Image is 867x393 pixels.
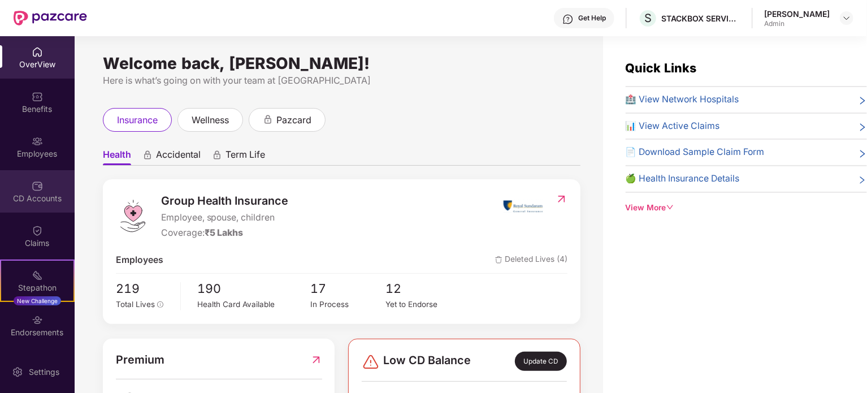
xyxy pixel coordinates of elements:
div: Coverage: [161,226,289,240]
div: animation [263,114,273,124]
span: right [858,95,867,107]
img: svg+xml;base64,PHN2ZyBpZD0iRHJvcGRvd24tMzJ4MzIiIHhtbG5zPSJodHRwOi8vd3d3LnczLm9yZy8yMDAwL3N2ZyIgd2... [842,14,851,23]
div: Settings [25,366,63,378]
img: svg+xml;base64,PHN2ZyBpZD0iQ0RfQWNjb3VudHMiIGRhdGEtbmFtZT0iQ0QgQWNjb3VudHMiIHhtbG5zPSJodHRwOi8vd3... [32,180,43,192]
span: Employees [116,253,163,267]
img: svg+xml;base64,PHN2ZyBpZD0iRW1wbG95ZWVzIiB4bWxucz0iaHR0cDovL3d3dy53My5vcmcvMjAwMC9zdmciIHdpZHRoPS... [32,136,43,147]
div: Update CD [515,352,567,371]
span: Employee, spouse, children [161,211,289,225]
span: Term Life [226,149,265,165]
span: 12 [386,279,461,299]
span: S [644,11,652,25]
img: svg+xml;base64,PHN2ZyBpZD0iRW5kb3JzZW1lbnRzIiB4bWxucz0iaHR0cDovL3d3dy53My5vcmcvMjAwMC9zdmciIHdpZH... [32,314,43,326]
img: deleteIcon [495,256,502,264]
span: down [666,204,674,211]
img: svg+xml;base64,PHN2ZyBpZD0iQ2xhaW0iIHhtbG5zPSJodHRwOi8vd3d3LnczLm9yZy8yMDAwL3N2ZyIgd2lkdGg9IjIwIi... [32,225,43,236]
img: svg+xml;base64,PHN2ZyBpZD0iQmVuZWZpdHMiIHhtbG5zPSJodHRwOi8vd3d3LnczLm9yZy8yMDAwL3N2ZyIgd2lkdGg9Ij... [32,91,43,102]
div: In Process [310,299,385,310]
span: Quick Links [626,61,697,75]
img: svg+xml;base64,PHN2ZyBpZD0iSGVscC0zMngzMiIgeG1sbnM9Imh0dHA6Ly93d3cudzMub3JnLzIwMDAvc3ZnIiB3aWR0aD... [562,14,574,25]
div: Health Card Available [198,299,311,310]
div: New Challenge [14,296,61,305]
img: svg+xml;base64,PHN2ZyBpZD0iSG9tZSIgeG1sbnM9Imh0dHA6Ly93d3cudzMub3JnLzIwMDAvc3ZnIiB3aWR0aD0iMjAiIG... [32,46,43,58]
div: Yet to Endorse [386,299,461,310]
img: svg+xml;base64,PHN2ZyBpZD0iU2V0dGluZy0yMHgyMCIgeG1sbnM9Imh0dHA6Ly93d3cudzMub3JnLzIwMDAvc3ZnIiB3aW... [12,366,23,378]
span: right [858,122,867,133]
span: Total Lives [116,300,155,309]
span: 219 [116,279,172,299]
span: right [858,174,867,186]
div: Get Help [578,14,606,23]
div: animation [142,150,153,160]
span: 📊 View Active Claims [626,119,720,133]
span: 🏥 View Network Hospitals [626,93,739,107]
div: Admin [764,19,830,28]
span: insurance [117,113,158,127]
span: 📄 Download Sample Claim Form [626,145,765,159]
span: Low CD Balance [383,352,471,371]
div: Here is what’s going on with your team at [GEOGRAPHIC_DATA] [103,74,580,88]
span: 17 [310,279,385,299]
div: Welcome back, [PERSON_NAME]! [103,59,580,68]
span: Premium [116,351,164,369]
span: pazcard [276,113,311,127]
span: Accidental [156,149,201,165]
span: 190 [198,279,311,299]
span: right [858,148,867,159]
img: New Pazcare Logo [14,11,87,25]
img: logo [116,199,150,233]
span: Deleted Lives (4) [495,253,567,267]
img: svg+xml;base64,PHN2ZyB4bWxucz0iaHR0cDovL3d3dy53My5vcmcvMjAwMC9zdmciIHdpZHRoPSIyMSIgaGVpZ2h0PSIyMC... [32,270,43,281]
div: STACKBOX SERVICES PRIVATE LIMITED [661,13,740,24]
span: Health [103,149,131,165]
img: insurerIcon [502,192,544,221]
div: Stepathon [1,282,73,293]
img: RedirectIcon [310,351,322,369]
span: ₹5 Lakhs [205,227,244,238]
div: View More [626,202,867,214]
img: RedirectIcon [556,193,567,205]
div: [PERSON_NAME] [764,8,830,19]
span: Group Health Insurance [161,192,289,210]
div: animation [212,150,222,160]
span: 🍏 Health Insurance Details [626,172,740,186]
img: svg+xml;base64,PHN2ZyBpZD0iRGFuZ2VyLTMyeDMyIiB4bWxucz0iaHR0cDovL3d3dy53My5vcmcvMjAwMC9zdmciIHdpZH... [362,353,380,371]
span: wellness [192,113,229,127]
span: info-circle [157,301,164,308]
